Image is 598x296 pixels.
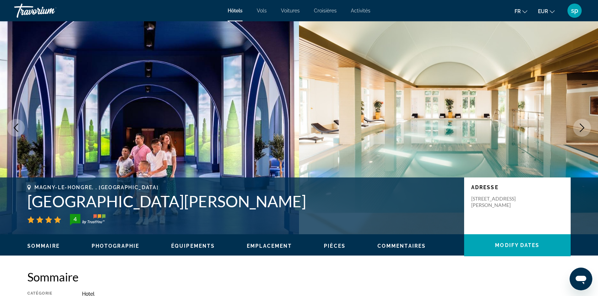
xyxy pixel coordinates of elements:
[68,215,82,223] div: 4
[257,8,267,13] a: Vols
[27,192,457,210] h1: [GEOGRAPHIC_DATA][PERSON_NAME]
[571,7,578,14] span: sp
[515,6,527,16] button: Change language
[464,234,571,256] button: Modify Dates
[377,243,426,249] button: Commentaires
[314,8,337,13] a: Croisières
[351,8,370,13] a: Activités
[573,119,591,137] button: Next image
[495,242,539,248] span: Modify Dates
[471,196,528,208] p: [STREET_ADDRESS][PERSON_NAME]
[171,243,215,249] button: Équipements
[70,214,105,225] img: TrustYou guest rating badge
[515,9,521,14] span: fr
[565,3,584,18] button: User Menu
[228,8,243,13] a: Hôtels
[34,185,158,190] span: Magny-Le-Hongre, , [GEOGRAPHIC_DATA]
[281,8,300,13] a: Voitures
[247,243,292,249] button: Emplacement
[570,268,592,290] iframe: Bouton de lancement de la fenêtre de messagerie
[7,119,25,137] button: Previous image
[324,243,346,249] button: Pièces
[27,270,571,284] h2: Sommaire
[538,9,548,14] span: EUR
[538,6,555,16] button: Change currency
[27,243,60,249] button: Sommaire
[92,243,139,249] button: Photographie
[14,1,85,20] a: Travorium
[471,185,564,190] p: Adresse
